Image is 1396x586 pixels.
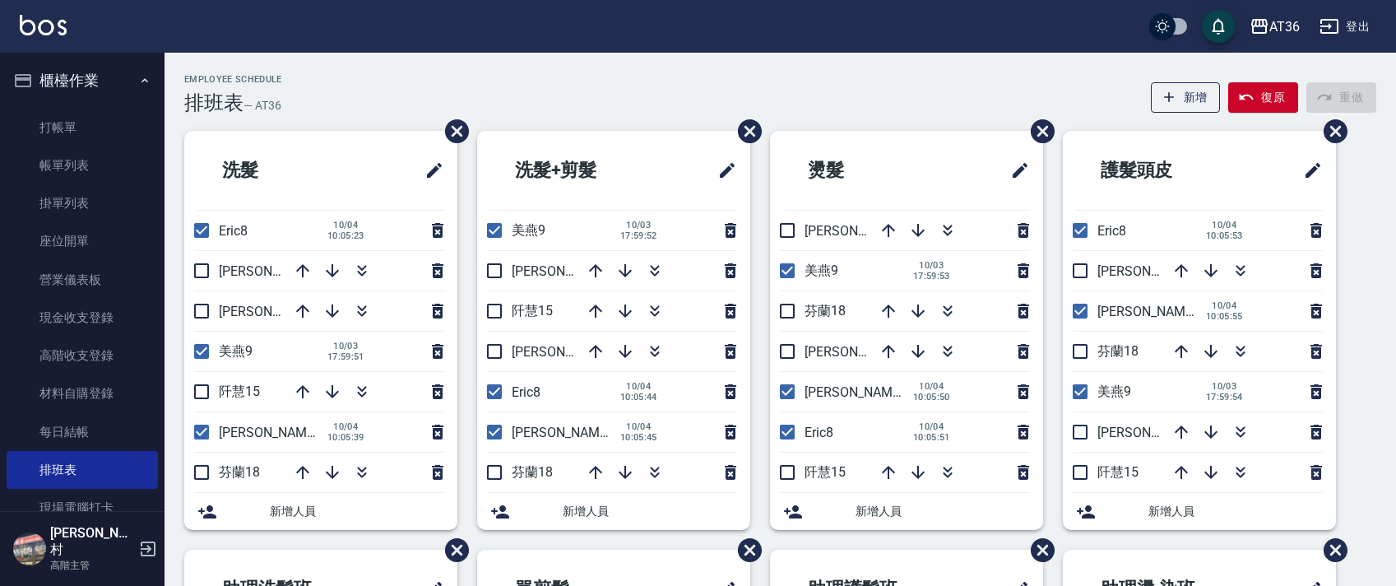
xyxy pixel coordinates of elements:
[243,97,281,114] h6: — AT36
[415,151,444,190] span: 修改班表的標題
[512,303,553,319] span: 阡慧15
[620,381,657,392] span: 10/04
[327,351,364,362] span: 17:59:51
[805,425,833,440] span: Eric8
[7,59,158,102] button: 櫃檯作業
[1269,16,1300,37] div: AT36
[512,263,625,279] span: [PERSON_NAME]16
[13,533,46,565] img: Person
[270,503,444,520] span: 新增人員
[184,493,457,530] div: 新增人員
[783,141,935,200] h2: 燙髮
[1097,263,1211,279] span: [PERSON_NAME]16
[7,299,158,337] a: 現金收支登錄
[477,493,750,530] div: 新增人員
[1311,526,1350,574] span: 刪除班表
[1148,503,1323,520] span: 新增人員
[1206,220,1243,230] span: 10/04
[7,146,158,184] a: 帳單列表
[327,432,364,443] span: 10:05:39
[913,432,950,443] span: 10:05:51
[1000,151,1030,190] span: 修改班表的標題
[1206,300,1243,311] span: 10/04
[1293,151,1323,190] span: 修改班表的標題
[1206,392,1243,402] span: 17:59:54
[490,141,664,200] h2: 洗髮+剪髮
[805,464,846,480] span: 阡慧15
[7,222,158,260] a: 座位開單
[7,451,158,489] a: 排班表
[805,384,911,400] span: [PERSON_NAME]6
[512,344,625,360] span: [PERSON_NAME]11
[1151,82,1221,113] button: 新增
[1097,223,1126,239] span: Eric8
[1097,464,1139,480] span: 阡慧15
[327,230,364,241] span: 10:05:23
[913,421,950,432] span: 10/04
[620,220,657,230] span: 10/03
[219,384,260,399] span: 阡慧15
[856,503,1030,520] span: 新增人員
[726,107,764,156] span: 刪除班表
[1018,107,1057,156] span: 刪除班表
[197,141,349,200] h2: 洗髮
[219,464,260,480] span: 芬蘭18
[1206,230,1243,241] span: 10:05:53
[512,425,618,440] span: [PERSON_NAME]6
[1202,10,1235,43] button: save
[327,341,364,351] span: 10/03
[805,344,918,360] span: [PERSON_NAME]16
[50,525,134,558] h5: [PERSON_NAME]村
[805,303,846,319] span: 芬蘭18
[913,260,950,271] span: 10/03
[7,109,158,146] a: 打帳單
[1228,82,1298,113] button: 復原
[1206,311,1243,322] span: 10:05:55
[1097,304,1204,319] span: [PERSON_NAME]6
[7,413,158,451] a: 每日結帳
[620,421,657,432] span: 10/04
[219,425,325,440] span: [PERSON_NAME]6
[726,526,764,574] span: 刪除班表
[1313,12,1376,42] button: 登出
[1076,141,1245,200] h2: 護髮頭皮
[1243,10,1306,44] button: AT36
[7,337,158,374] a: 高階收支登錄
[219,304,332,319] span: [PERSON_NAME]11
[913,381,950,392] span: 10/04
[1097,384,1131,399] span: 美燕9
[327,421,364,432] span: 10/04
[1311,107,1350,156] span: 刪除班表
[1097,425,1211,440] span: [PERSON_NAME]11
[50,558,134,573] p: 高階主管
[512,384,540,400] span: Eric8
[913,392,950,402] span: 10:05:50
[219,263,332,279] span: [PERSON_NAME]16
[7,261,158,299] a: 營業儀表板
[20,15,67,35] img: Logo
[1097,343,1139,359] span: 芬蘭18
[620,392,657,402] span: 10:05:44
[219,343,253,359] span: 美燕9
[620,432,657,443] span: 10:05:45
[7,489,158,527] a: 現場電腦打卡
[805,263,838,278] span: 美燕9
[620,230,657,241] span: 17:59:52
[184,91,243,114] h3: 排班表
[184,74,282,85] h2: Employee Schedule
[7,374,158,412] a: 材料自購登錄
[707,151,737,190] span: 修改班表的標題
[512,222,545,238] span: 美燕9
[563,503,737,520] span: 新增人員
[1018,526,1057,574] span: 刪除班表
[433,526,471,574] span: 刪除班表
[512,464,553,480] span: 芬蘭18
[1206,381,1243,392] span: 10/03
[913,271,950,281] span: 17:59:53
[805,223,918,239] span: [PERSON_NAME]11
[7,184,158,222] a: 掛單列表
[770,493,1043,530] div: 新增人員
[433,107,471,156] span: 刪除班表
[1063,493,1336,530] div: 新增人員
[219,223,248,239] span: Eric8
